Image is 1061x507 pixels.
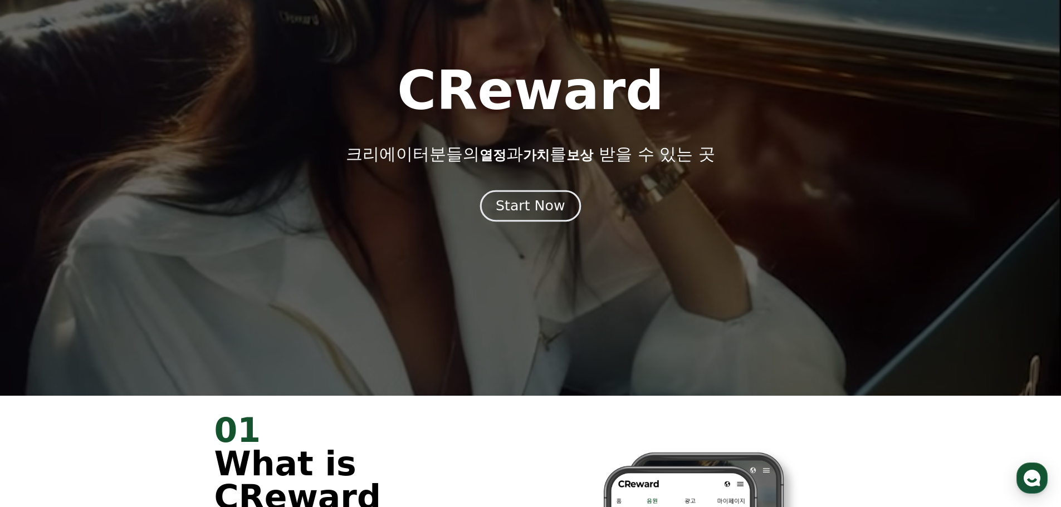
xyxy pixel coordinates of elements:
[480,190,581,221] button: Start Now
[214,414,517,447] div: 01
[496,196,565,215] div: Start Now
[144,353,214,381] a: 설정
[480,147,506,163] span: 열정
[3,353,74,381] a: 홈
[523,147,550,163] span: 가치
[397,64,664,117] h1: CReward
[346,144,715,164] p: 크리에이터분들의 과 를 받을 수 있는 곳
[172,370,185,378] span: 설정
[566,147,593,163] span: 보상
[482,202,579,213] a: Start Now
[35,370,42,378] span: 홈
[74,353,144,381] a: 대화
[102,370,115,379] span: 대화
